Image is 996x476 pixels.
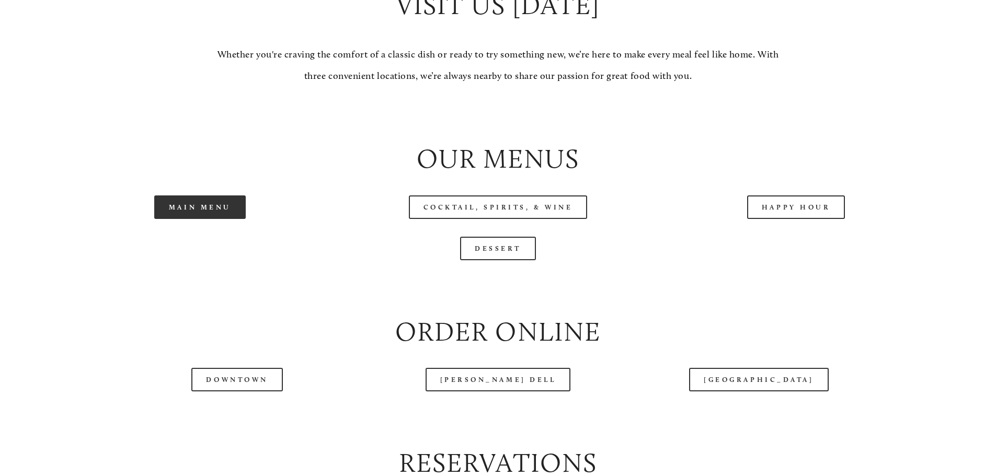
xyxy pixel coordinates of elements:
h2: Order Online [60,314,936,351]
a: Dessert [460,237,536,260]
a: Main Menu [154,195,246,219]
a: Cocktail, Spirits, & Wine [409,195,588,219]
a: Downtown [191,368,282,391]
a: Happy Hour [747,195,845,219]
h2: Our Menus [60,141,936,178]
a: [GEOGRAPHIC_DATA] [689,368,828,391]
a: [PERSON_NAME] Dell [426,368,571,391]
